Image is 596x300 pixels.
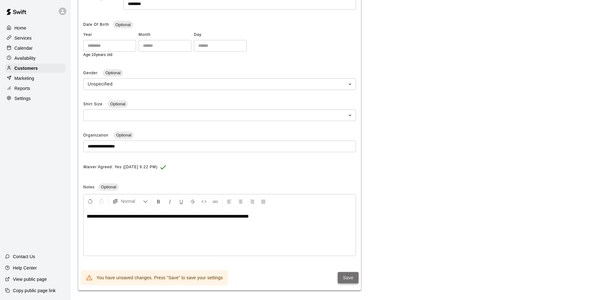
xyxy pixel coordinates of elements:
span: Optional [98,185,118,189]
a: Customers [5,64,66,73]
button: Format Italics [165,196,175,207]
p: Services [14,35,32,41]
p: View public page [13,276,47,282]
button: Left Align [224,196,235,207]
p: Settings [14,95,31,102]
span: Optional [113,133,134,137]
button: Formatting Options [110,196,150,207]
a: Availability [5,53,66,63]
a: Home [5,23,66,33]
button: Format Strikethrough [187,196,198,207]
span: Optional [113,22,133,27]
span: Month [139,30,191,40]
span: Optional [108,102,128,106]
a: Settings [5,94,66,103]
span: Notes [83,185,95,189]
a: Calendar [5,43,66,53]
span: Day [194,30,247,40]
p: Contact Us [13,253,35,260]
div: Unspecified [83,78,356,90]
a: Services [5,33,66,43]
div: You have unsaved changes. Press "Save" to save your settings [96,272,223,283]
span: Year [83,30,136,40]
p: Reports [14,85,30,92]
button: Insert Link [210,196,221,207]
p: Help Center [13,265,37,271]
p: Home [14,25,26,31]
p: Marketing [14,75,34,81]
span: Gender [83,71,99,75]
button: Undo [85,196,96,207]
span: Organization [83,133,110,137]
button: Format Bold [153,196,164,207]
p: Copy public page link [13,287,56,294]
span: Age: 10 years old [83,53,112,57]
button: Redo [96,196,107,207]
a: Marketing [5,74,66,83]
a: Reports [5,84,66,93]
p: Availability [14,55,36,61]
span: Shirt Size [83,102,104,106]
span: Date Of Birth [83,22,109,27]
button: Save [338,272,358,284]
button: Center Align [235,196,246,207]
button: Format Underline [176,196,187,207]
button: Insert Code [199,196,209,207]
span: Optional [103,70,123,75]
span: Waiver Agreed: Yes ([DATE] 6:22 PM) [83,162,157,172]
p: Calendar [14,45,33,51]
button: Right Align [247,196,257,207]
span: Normal [121,198,143,204]
p: Customers [14,65,38,71]
button: Justify Align [258,196,269,207]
